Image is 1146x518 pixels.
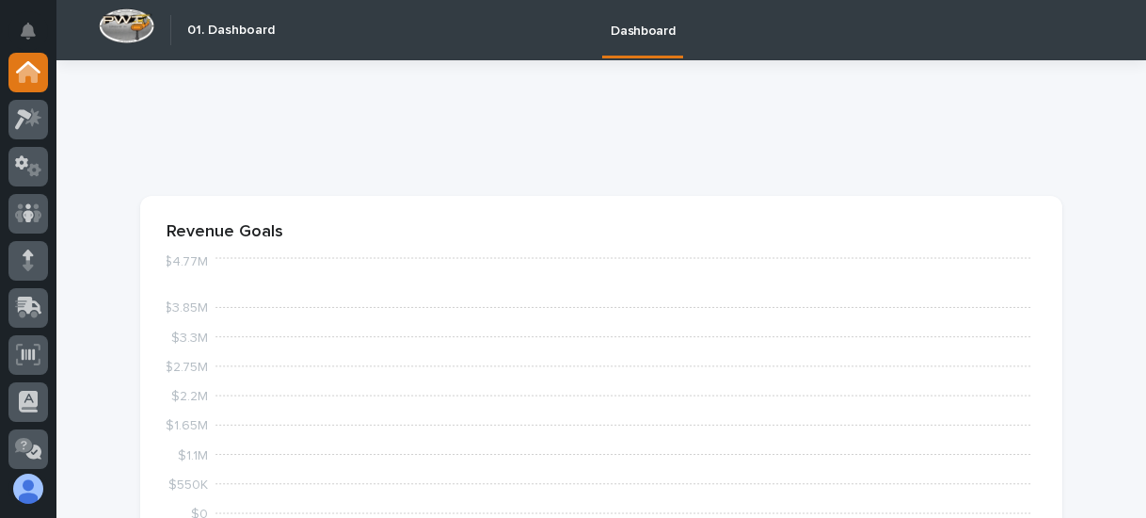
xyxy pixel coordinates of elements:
tspan: $1.1M [178,449,208,462]
tspan: $2.75M [165,361,208,374]
img: Workspace Logo [99,8,154,43]
p: Revenue Goals [167,222,1036,243]
div: Notifications [24,23,48,53]
tspan: $550K [168,478,208,492]
tspan: $2.2M [171,390,208,403]
button: users-avatar [8,469,48,509]
tspan: $4.77M [164,256,208,269]
tspan: $3.3M [171,332,208,345]
tspan: $3.85M [164,302,208,316]
button: Notifications [8,11,48,51]
h2: 01. Dashboard [187,23,275,39]
tspan: $1.65M [166,420,208,433]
